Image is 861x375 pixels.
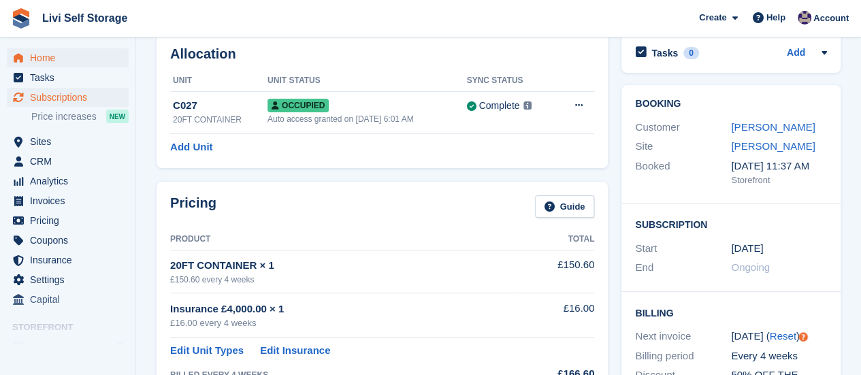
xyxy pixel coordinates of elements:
a: Add Unit [170,140,212,155]
span: Tasks [30,68,112,87]
h2: Tasks [651,47,678,59]
div: Billing period [635,348,731,364]
span: Ongoing [731,261,770,273]
a: menu [7,211,129,230]
h2: Allocation [170,46,594,62]
th: Product [170,229,515,250]
a: Edit Unit Types [170,343,244,359]
th: Sync Status [466,70,555,92]
a: menu [7,172,129,191]
a: menu [7,48,129,67]
a: menu [7,132,129,151]
div: Site [635,139,731,154]
a: Price increases NEW [31,109,129,124]
a: menu [7,68,129,87]
div: Tooltip anchor [797,331,809,343]
span: Occupied [267,99,329,112]
div: End [635,260,731,276]
a: menu [7,231,129,250]
a: menu [7,270,129,289]
td: £16.00 [515,293,595,338]
span: Online Store [30,338,112,357]
span: Create [699,11,726,25]
a: Livi Self Storage [37,7,133,29]
span: Price increases [31,110,97,123]
td: £150.60 [515,250,595,293]
a: menu [7,152,129,171]
a: menu [7,191,129,210]
a: Reset [770,330,796,342]
span: Home [30,48,112,67]
span: Storefront [12,321,135,334]
th: Unit Status [267,70,466,92]
div: Complete [478,99,519,113]
div: Insurance £4,000.00 × 1 [170,301,515,317]
img: Jim [798,11,811,25]
img: icon-info-grey-7440780725fd019a000dd9b08b2336e03edf1995a4989e88bcd33f0948082b44.svg [523,101,532,110]
div: 0 [683,47,699,59]
time: 2025-05-02 00:00:00 UTC [731,241,763,257]
img: stora-icon-8386f47178a22dfd0bd8f6a31ec36ba5ce8667c1dd55bd0f319d3a0aa187defe.svg [11,8,31,29]
div: [DATE] ( ) [731,329,827,344]
span: Invoices [30,191,112,210]
a: [PERSON_NAME] [731,140,815,152]
span: Help [766,11,785,25]
div: 20FT CONTAINER × 1 [170,258,515,274]
a: Edit Insurance [260,343,330,359]
div: Storefront [731,174,827,187]
span: Settings [30,270,112,289]
span: Analytics [30,172,112,191]
th: Total [515,229,595,250]
span: Coupons [30,231,112,250]
div: Auto access granted on [DATE] 6:01 AM [267,113,466,125]
th: Unit [170,70,267,92]
a: menu [7,338,129,357]
h2: Booking [635,99,827,110]
div: Next invoice [635,329,731,344]
div: NEW [106,110,129,123]
span: Capital [30,290,112,309]
span: Account [813,12,849,25]
h2: Subscription [635,217,827,231]
h2: Pricing [170,195,216,218]
div: [DATE] 11:37 AM [731,159,827,174]
h2: Billing [635,306,827,319]
div: £16.00 every 4 weeks [170,316,515,330]
div: Every 4 weeks [731,348,827,364]
div: 20FT CONTAINER [173,114,267,126]
a: Preview store [112,339,129,355]
div: C027 [173,98,267,114]
span: Subscriptions [30,88,112,107]
div: Booked [635,159,731,187]
a: menu [7,250,129,270]
a: Add [787,46,805,61]
a: menu [7,290,129,309]
div: Start [635,241,731,257]
span: Insurance [30,250,112,270]
span: Sites [30,132,112,151]
div: Customer [635,120,731,135]
a: menu [7,88,129,107]
span: CRM [30,152,112,171]
div: £150.60 every 4 weeks [170,274,515,286]
a: [PERSON_NAME] [731,121,815,133]
a: Guide [535,195,595,218]
span: Pricing [30,211,112,230]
